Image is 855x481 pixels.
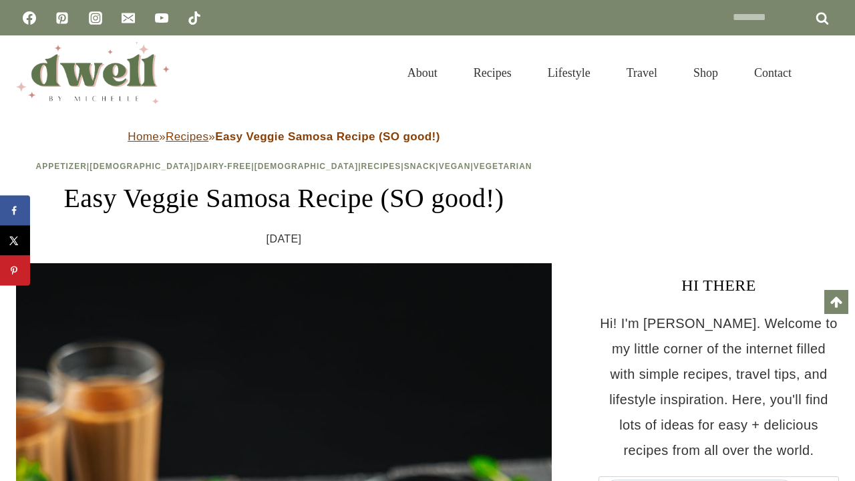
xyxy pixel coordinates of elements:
[49,5,75,31] a: Pinterest
[598,311,839,463] p: Hi! I'm [PERSON_NAME]. Welcome to my little corner of the internet filled with simple recipes, tr...
[439,162,471,171] a: Vegan
[35,162,86,171] a: Appetizer
[530,49,609,96] a: Lifestyle
[816,61,839,84] button: View Search Form
[361,162,401,171] a: Recipes
[128,130,159,143] a: Home
[267,229,302,249] time: [DATE]
[16,178,552,218] h1: Easy Veggie Samosa Recipe (SO good!)
[215,130,440,143] strong: Easy Veggie Samosa Recipe (SO good!)
[675,49,736,96] a: Shop
[90,162,194,171] a: [DEMOGRAPHIC_DATA]
[389,49,456,96] a: About
[115,5,142,31] a: Email
[82,5,109,31] a: Instagram
[824,290,848,314] a: Scroll to top
[196,162,251,171] a: Dairy-Free
[598,273,839,297] h3: HI THERE
[16,5,43,31] a: Facebook
[456,49,530,96] a: Recipes
[389,49,810,96] nav: Primary Navigation
[181,5,208,31] a: TikTok
[254,162,359,171] a: [DEMOGRAPHIC_DATA]
[128,130,440,143] span: » »
[166,130,208,143] a: Recipes
[609,49,675,96] a: Travel
[474,162,532,171] a: Vegetarian
[16,42,170,104] img: DWELL by michelle
[35,162,532,171] span: | | | | | | |
[736,49,810,96] a: Contact
[148,5,175,31] a: YouTube
[404,162,436,171] a: Snack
